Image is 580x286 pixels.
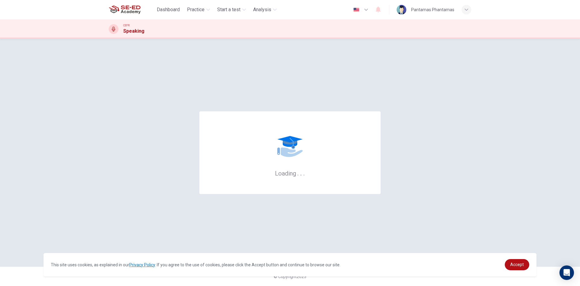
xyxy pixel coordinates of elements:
[303,168,305,178] h6: .
[43,253,536,276] div: cookieconsent
[109,4,154,16] a: SE-ED Academy logo
[275,169,305,177] h6: Loading
[253,6,271,13] span: Analysis
[217,6,240,13] span: Start a test
[123,28,144,35] h1: Speaking
[505,259,529,270] a: dismiss cookie message
[215,4,248,15] button: Start a test
[185,4,212,15] button: Practice
[187,6,205,13] span: Practice
[510,262,524,267] span: Accept
[251,4,279,15] button: Analysis
[51,262,340,267] span: This site uses cookies, as explained in our . If you agree to the use of cookies, please click th...
[559,265,574,280] div: Open Intercom Messenger
[109,4,140,16] img: SE-ED Academy logo
[297,168,299,178] h6: .
[123,23,130,28] span: CEFR
[129,262,155,267] a: Privacy Policy
[397,5,406,15] img: Profile picture
[157,6,180,13] span: Dashboard
[154,4,182,15] button: Dashboard
[300,168,302,178] h6: .
[274,274,306,279] span: © Copyright 2025
[411,6,454,13] div: Pantamas Phantamas
[353,8,360,12] img: en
